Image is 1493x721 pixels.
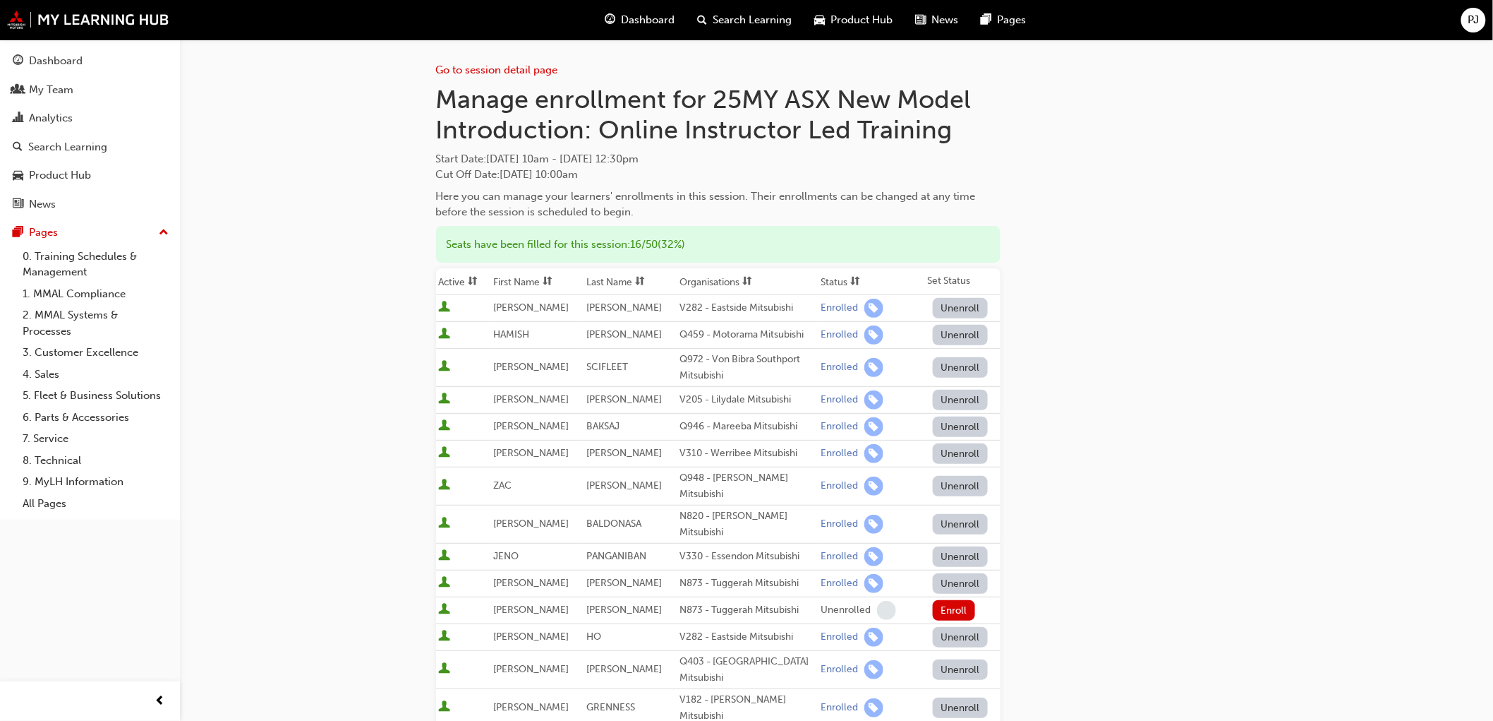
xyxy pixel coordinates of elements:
[803,6,904,35] a: car-iconProduct Hub
[821,479,859,493] div: Enrolled
[13,112,23,125] span: chart-icon
[877,601,896,620] span: learningRecordVerb_NONE-icon
[439,576,451,590] span: User is active
[933,627,988,648] button: Unenroll
[587,393,663,405] span: [PERSON_NAME]
[17,364,174,386] a: 4. Sales
[915,11,926,29] span: news-icon
[680,352,816,383] div: Q972 - Von Bibra Southport Mitsubishi
[439,662,451,677] span: User is active
[436,226,1001,263] div: Seats have been filled for this session : 16 / 50 ( 32% )
[494,701,569,713] span: [PERSON_NAME]
[436,268,491,295] th: Toggle SortBy
[13,84,23,97] span: people-icon
[587,550,647,562] span: PANGANIBAN
[821,577,859,590] div: Enrolled
[587,420,620,432] span: BAKSAJ
[6,220,174,246] button: Pages
[933,390,988,410] button: Unenroll
[436,64,558,76] a: Go to session detail page
[17,283,174,305] a: 1. MMAL Compliance
[933,547,988,567] button: Unenroll
[587,479,663,491] span: [PERSON_NAME]
[864,417,883,436] span: learningRecordVerb_ENROLL-icon
[6,105,174,131] a: Analytics
[680,300,816,316] div: V282 - Eastside Mitsubishi
[587,361,629,373] span: SCIFLEET
[821,550,859,564] div: Enrolled
[933,476,988,496] button: Unenroll
[439,393,451,407] span: User is active
[6,134,174,160] a: Search Learning
[680,419,816,435] div: Q946 - Mareeba Mitsubishi
[814,11,825,29] span: car-icon
[17,385,174,407] a: 5. Fleet & Business Solutions
[13,227,23,239] span: pages-icon
[933,514,988,535] button: Unenroll
[587,631,602,643] span: HO
[494,663,569,675] span: [PERSON_NAME]
[864,299,883,318] span: learningRecordVerb_ENROLL-icon
[680,654,816,686] div: Q403 - [GEOGRAPHIC_DATA] Mitsubishi
[924,268,1000,295] th: Set Status
[904,6,969,35] a: news-iconNews
[821,302,859,315] div: Enrolled
[821,328,859,342] div: Enrolled
[821,631,859,644] div: Enrolled
[864,698,883,717] span: learningRecordVerb_ENROLL-icon
[17,342,174,364] a: 3. Customer Excellence
[494,518,569,530] span: [PERSON_NAME]
[680,327,816,343] div: Q459 - Motorama Mitsubishi
[821,361,859,374] div: Enrolled
[587,604,663,616] span: [PERSON_NAME]
[587,447,663,459] span: [PERSON_NAME]
[587,663,663,675] span: [PERSON_NAME]
[6,77,174,103] a: My Team
[931,12,958,28] span: News
[439,301,451,315] span: User is active
[469,276,478,288] span: sorting-icon
[821,393,859,407] div: Enrolled
[933,600,975,621] button: Enroll
[680,470,816,502] div: Q948 - [PERSON_NAME] Mitsubishi
[155,693,166,710] span: prev-icon
[7,11,169,29] img: mmal
[439,603,451,617] span: User is active
[543,276,553,288] span: sorting-icon
[821,518,859,531] div: Enrolled
[680,629,816,645] div: V282 - Eastside Mitsubishi
[680,392,816,408] div: V205 - Lilydale Mitsubishi
[17,450,174,472] a: 8. Technical
[491,268,584,295] th: Toggle SortBy
[933,660,988,680] button: Unenroll
[587,701,636,713] span: GRENNESS
[830,12,893,28] span: Product Hub
[933,325,988,345] button: Unenroll
[1468,12,1480,28] span: PJ
[439,517,451,531] span: User is active
[686,6,803,35] a: search-iconSearch Learning
[436,151,1001,167] span: Start Date :
[697,11,707,29] span: search-icon
[29,53,83,69] div: Dashboard
[864,660,883,679] span: learningRecordVerb_ENROLL-icon
[587,302,663,314] span: [PERSON_NAME]
[28,139,107,155] div: Search Learning
[743,276,753,288] span: sorting-icon
[933,573,988,594] button: Unenroll
[159,224,169,242] span: up-icon
[821,604,871,617] div: Unenrolled
[605,11,615,29] span: guage-icon
[587,577,663,589] span: [PERSON_NAME]
[494,420,569,432] span: [PERSON_NAME]
[494,447,569,459] span: [PERSON_NAME]
[821,663,859,677] div: Enrolled
[713,12,792,28] span: Search Learning
[621,12,675,28] span: Dashboard
[864,358,883,377] span: learningRecordVerb_ENROLL-icon
[851,276,861,288] span: sorting-icon
[864,515,883,534] span: learningRecordVerb_ENROLL-icon
[864,628,883,647] span: learningRecordVerb_ENROLL-icon
[680,576,816,592] div: N873 - Tuggerah Mitsubishi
